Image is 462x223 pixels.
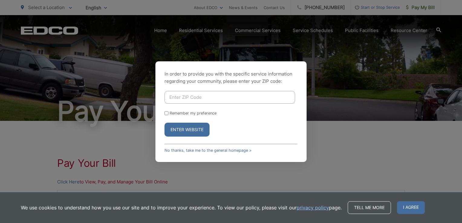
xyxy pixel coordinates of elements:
label: Remember my preference [170,111,216,115]
input: Enter ZIP Code [164,91,295,104]
button: Enter Website [164,123,210,137]
p: We use cookies to understand how you use our site and to improve your experience. To view our pol... [21,204,342,211]
a: Tell me more [348,201,391,214]
span: I agree [397,201,425,214]
a: privacy policy [297,204,329,211]
p: In order to provide you with the specific service information regarding your community, please en... [164,70,298,85]
a: No thanks, take me to the general homepage > [164,148,252,153]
